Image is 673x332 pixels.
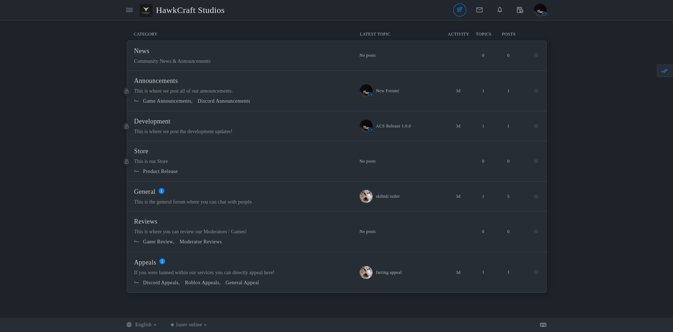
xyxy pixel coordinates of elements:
[446,190,471,203] time: 3d
[134,259,156,266] span: Appeals
[482,270,484,275] span: 1
[471,31,496,37] li: Topics
[482,88,484,93] span: 1
[482,159,484,164] span: 0
[534,4,547,17] img: ABM.png
[507,53,509,58] span: 0
[226,280,259,285] a: General Appeal
[360,266,373,279] img: Screenshot%202025-08-29%20162024.png
[134,31,346,37] li: Category
[376,266,402,279] a: farting appeal
[446,266,471,279] time: 3d
[360,229,471,234] i: No posts
[446,120,471,132] time: 3d
[140,4,156,17] img: HCS%201.png
[134,149,149,154] a: Store
[143,98,193,104] a: Game Announcements
[171,322,207,327] a: 1
[446,84,471,97] time: 3d
[482,229,484,234] span: 0
[376,84,400,97] a: New Forum!
[143,239,175,244] a: Game Review
[507,159,509,164] span: 0
[507,194,509,199] span: 5
[135,322,152,327] span: English
[156,2,230,18] span: HawkCraft Studios
[360,32,391,37] span: Latest Topic
[134,261,156,266] a: Appeals
[159,188,164,194] span: 1
[178,322,202,327] span: user online
[185,280,220,285] a: Roblox Appeals
[360,190,373,203] img: Screenshot%202025-08-29%20162024.png
[179,239,222,244] a: Moderator Reviews
[360,120,373,132] img: ABM.png
[496,31,522,37] li: Posts
[134,220,158,225] a: Reviews
[507,123,509,128] span: 1
[134,79,178,84] a: Announcements
[482,123,484,128] span: 1
[360,159,471,164] i: No posts
[140,2,230,18] a: HawkCraft Studios
[360,84,373,97] img: ABM.png
[134,47,150,55] span: News
[159,258,165,264] span: 1
[134,190,156,195] a: General
[134,77,178,84] span: Announcements
[134,188,156,195] span: General
[134,120,170,125] a: Development
[376,120,411,132] a: ACS Release 1.0.0
[507,88,509,93] span: 1
[143,280,180,285] a: Discord Appeals
[482,53,484,58] span: 0
[482,194,484,199] span: 1
[134,118,170,125] span: Development
[134,148,149,155] span: Store
[134,49,150,54] a: News
[376,190,400,203] a: skibidi toilet
[507,229,509,234] span: 0
[143,169,178,174] a: Product Release
[360,53,471,58] i: No posts
[507,270,509,275] span: 1
[134,218,158,225] span: Reviews
[198,98,250,104] a: Discord Announcements
[446,31,471,37] span: Activity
